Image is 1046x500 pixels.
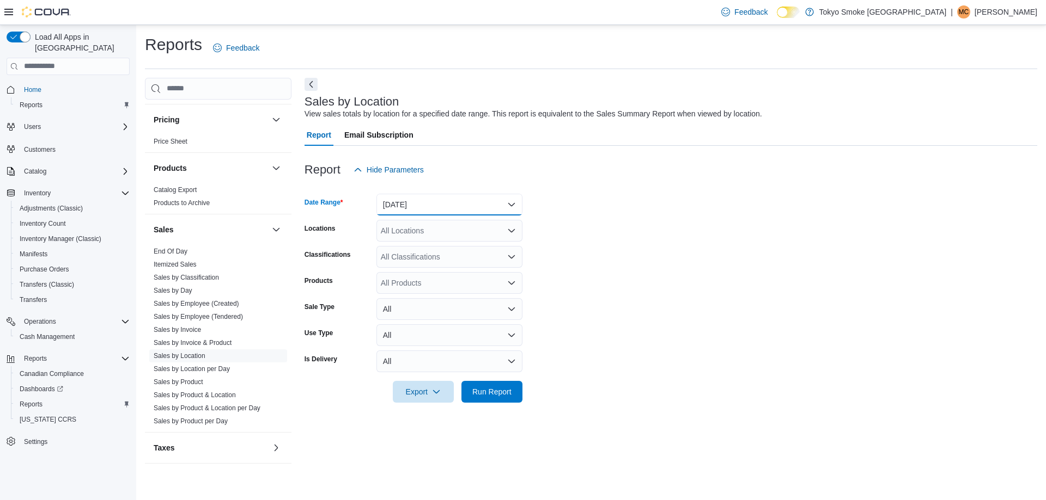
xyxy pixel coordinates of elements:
[959,5,969,18] span: MC
[20,250,47,258] span: Manifests
[154,351,205,360] span: Sales by Location
[154,391,236,399] a: Sales by Product & Location
[975,5,1037,18] p: [PERSON_NAME]
[154,224,267,235] button: Sales
[154,274,219,281] a: Sales by Classification
[154,199,210,207] a: Products to Archive
[2,82,134,97] button: Home
[20,280,74,289] span: Transfers (Classic)
[2,164,134,179] button: Catalog
[154,404,260,412] span: Sales by Product & Location per Day
[305,329,333,337] label: Use Type
[20,120,45,133] button: Users
[305,95,399,108] h3: Sales by Location
[11,412,134,427] button: [US_STATE] CCRS
[15,278,78,291] a: Transfers (Classic)
[777,7,800,18] input: Dark Mode
[11,381,134,397] a: Dashboards
[20,435,52,448] a: Settings
[15,330,79,343] a: Cash Management
[209,37,264,59] a: Feedback
[20,101,42,109] span: Reports
[154,163,187,174] h3: Products
[2,351,134,366] button: Reports
[24,122,41,131] span: Users
[154,114,267,125] button: Pricing
[24,167,46,176] span: Catalog
[20,385,63,393] span: Dashboards
[24,437,47,446] span: Settings
[154,273,219,282] span: Sales by Classification
[154,378,203,386] a: Sales by Product
[270,162,283,175] button: Products
[145,183,291,214] div: Products
[15,293,130,306] span: Transfers
[15,413,130,426] span: Washington CCRS
[154,186,197,194] a: Catalog Export
[154,224,174,235] h3: Sales
[15,217,70,230] a: Inventory Count
[951,5,953,18] p: |
[376,194,522,215] button: [DATE]
[154,326,201,334] a: Sales by Invoice
[305,198,343,207] label: Date Range
[15,413,81,426] a: [US_STATE] CCRS
[226,42,259,53] span: Feedback
[20,219,66,228] span: Inventory Count
[305,250,351,259] label: Classifications
[11,277,134,292] button: Transfers (Classic)
[15,263,130,276] span: Purchase Orders
[145,245,291,432] div: Sales
[154,163,267,174] button: Products
[2,141,134,157] button: Customers
[20,415,76,424] span: [US_STATE] CCRS
[20,352,130,365] span: Reports
[154,247,187,256] span: End Of Day
[20,332,75,341] span: Cash Management
[15,248,52,261] a: Manifests
[154,417,228,425] a: Sales by Product per Day
[819,5,947,18] p: Tokyo Smoke [GEOGRAPHIC_DATA]
[305,108,762,120] div: View sales totals by location for a specified date range. This report is equivalent to the Sales ...
[461,381,522,403] button: Run Report
[154,312,243,321] span: Sales by Employee (Tendered)
[734,7,768,17] span: Feedback
[11,397,134,412] button: Reports
[15,278,130,291] span: Transfers (Classic)
[22,7,71,17] img: Cova
[15,382,68,396] a: Dashboards
[15,98,130,112] span: Reports
[11,292,134,307] button: Transfers
[20,435,130,448] span: Settings
[15,293,51,306] a: Transfers
[393,381,454,403] button: Export
[154,114,179,125] h3: Pricing
[154,338,232,347] span: Sales by Invoice & Product
[15,202,130,215] span: Adjustments (Classic)
[20,187,55,200] button: Inventory
[305,78,318,91] button: Next
[376,350,522,372] button: All
[20,352,51,365] button: Reports
[15,398,130,411] span: Reports
[154,261,197,268] a: Itemized Sales
[20,234,101,243] span: Inventory Manager (Classic)
[20,315,60,328] button: Operations
[20,315,130,328] span: Operations
[11,262,134,277] button: Purchase Orders
[305,355,337,363] label: Is Delivery
[717,1,772,23] a: Feedback
[305,163,340,176] h3: Report
[15,398,47,411] a: Reports
[145,34,202,55] h1: Reports
[20,142,130,156] span: Customers
[2,186,134,201] button: Inventory
[15,202,87,215] a: Adjustments (Classic)
[154,442,267,453] button: Taxes
[11,231,134,246] button: Inventory Manager (Classic)
[15,263,74,276] a: Purchase Orders
[154,248,187,255] a: End Of Day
